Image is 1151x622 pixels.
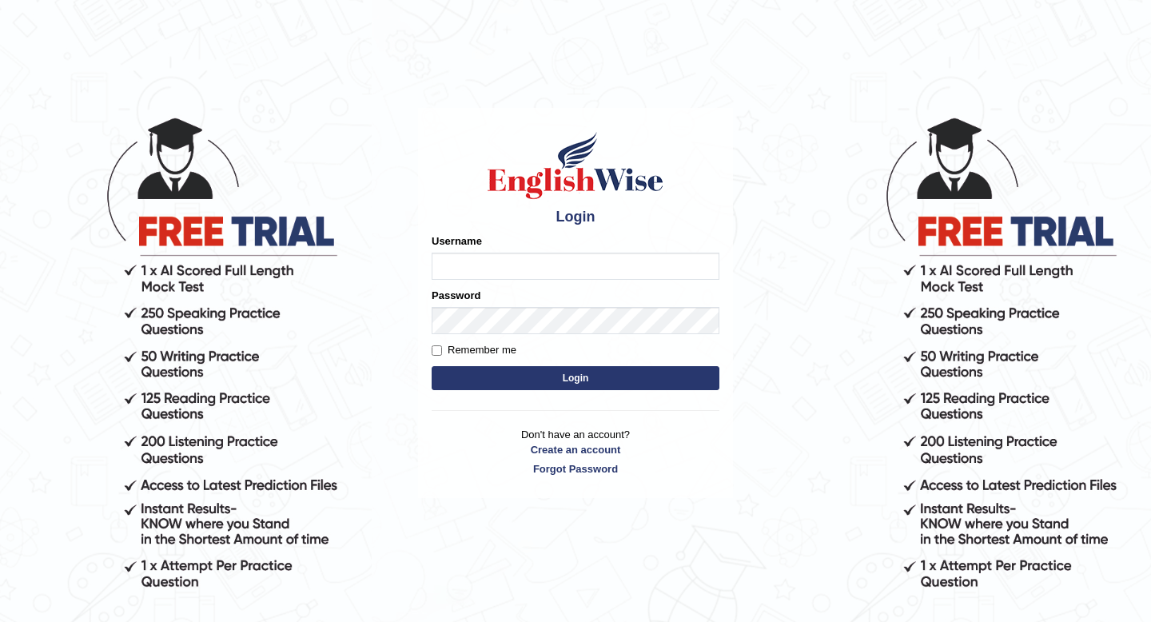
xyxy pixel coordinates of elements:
label: Password [432,288,480,303]
label: Username [432,233,482,249]
a: Forgot Password [432,461,719,476]
img: Logo of English Wise sign in for intelligent practice with AI [484,130,667,201]
label: Remember me [432,342,516,358]
h4: Login [432,209,719,225]
a: Create an account [432,442,719,457]
input: Remember me [432,345,442,356]
p: Don't have an account? [432,427,719,476]
button: Login [432,366,719,390]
